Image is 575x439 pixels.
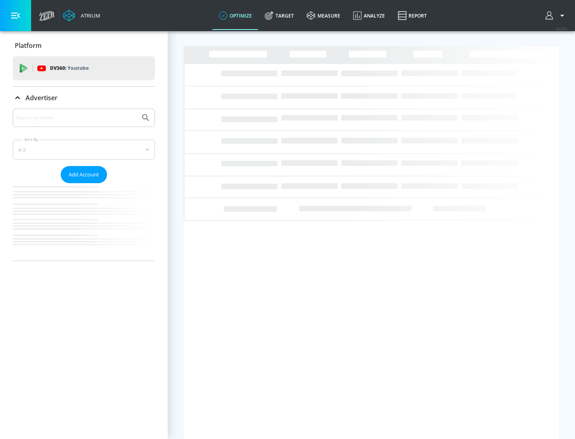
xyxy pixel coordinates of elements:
[69,170,99,179] span: Add Account
[77,12,100,19] div: Atrium
[13,109,155,261] div: Advertiser
[13,56,155,80] div: DV360: Youtube
[556,26,567,31] span: v 4.24.0
[23,137,40,142] label: Sort By
[300,1,347,30] a: measure
[258,1,300,30] a: Target
[63,10,100,22] a: Atrium
[347,1,391,30] a: Analyze
[13,183,155,261] nav: list of Advertiser
[67,64,89,72] p: Youtube
[13,87,155,109] div: Advertiser
[61,166,107,183] button: Add Account
[391,1,433,30] a: Report
[15,41,42,50] p: Platform
[13,34,155,57] div: Platform
[212,1,258,30] a: optimize
[16,113,137,123] input: Search by name
[50,64,89,73] p: DV360:
[26,93,57,102] p: Advertiser
[13,140,155,160] div: A-Z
